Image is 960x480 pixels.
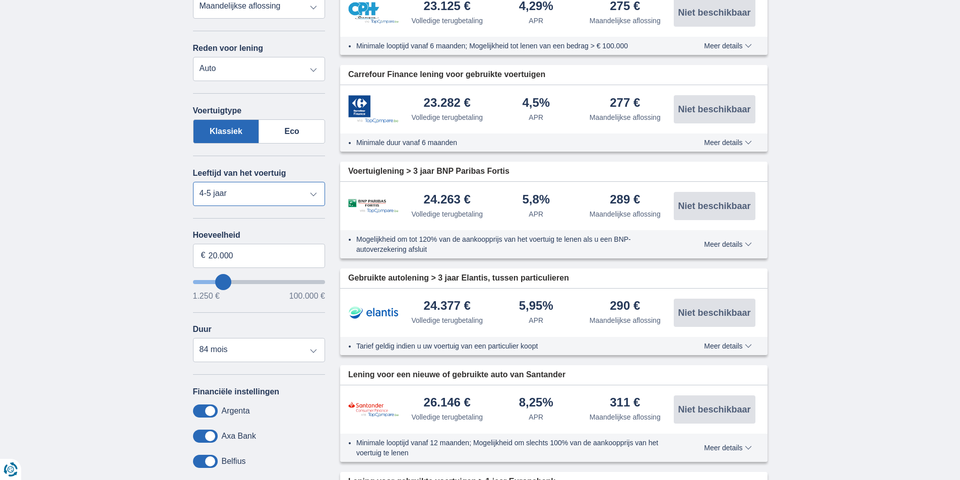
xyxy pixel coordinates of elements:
[411,17,483,25] font: Volledige terugbetaling
[696,139,759,147] button: Meer details
[424,192,471,206] font: 24.263 €
[348,167,509,175] font: Voertuiglening > 3 jaar BNP Paribas Fortis
[590,113,661,121] font: Maandelijkse aflossing
[222,457,246,465] font: Belfius
[704,42,742,50] font: Meer details
[519,395,553,409] font: 8,25%
[519,299,553,312] font: 5,95%
[193,169,286,177] font: Leeftijd van het voertuig
[610,96,640,109] font: 277 €
[356,42,628,50] font: Minimale looptijd vanaf 6 maanden; Mogelijkheid tot lenen van een bedrag > € 100.000
[674,395,755,424] button: Niet beschikbaar
[411,316,483,324] font: Volledige terugbetaling
[424,299,471,312] font: 24.377 €
[704,240,742,248] font: Meer details
[348,273,569,282] font: Gebruikte autolening > 3 jaar Elantis, tussen particulieren
[356,342,538,350] font: Tarief geldig indien u uw voertuig van een particulier koopt
[704,444,742,452] font: Meer details
[348,95,399,123] img: Carrefour Finance persoonlijke lening
[411,210,483,218] font: Volledige terugbetaling
[193,280,326,284] input: willenlenen
[590,316,661,324] font: Maandelijkse aflossing
[193,231,240,239] font: Hoeveelheid
[193,387,280,396] font: Financiële instellingen
[210,127,242,135] font: Klassiek
[289,292,325,300] font: 100.000 €
[356,139,457,147] font: Minimale duur vanaf 6 maanden
[678,8,750,18] font: Niet beschikbaar
[348,70,545,79] font: Carrefour Finance lening voor gebruikte voertuigen
[610,192,640,206] font: 289 €
[674,95,755,123] button: Niet beschikbaar
[529,316,543,324] font: APR
[222,432,256,440] font: Axa Bank
[348,370,565,379] font: Lening voor een nieuwe of gebruikte auto van Santander
[529,17,543,25] font: APR
[411,413,483,421] font: Volledige terugbetaling
[411,113,483,121] font: Volledige terugbetaling
[529,413,543,421] font: APR
[678,201,750,211] font: Niet beschikbaar
[201,251,206,259] font: €
[678,104,750,114] font: Niet beschikbaar
[590,210,661,218] font: Maandelijkse aflossing
[696,444,759,452] button: Meer details
[678,404,750,415] font: Niet beschikbaar
[424,96,471,109] font: 23.282 €
[193,44,264,52] font: Reden voor lening
[704,342,742,350] font: Meer details
[704,139,742,147] font: Meer details
[348,199,399,214] img: BNP Paribas Fortis persoonlijke lening
[348,401,399,417] img: Santander persoonlijke lening
[522,192,550,206] font: 5,8%
[529,210,543,218] font: APR
[590,413,661,421] font: Maandelijkse aflossing
[348,2,399,24] img: Persoonlijke lening van CPH Bank
[193,292,220,300] font: 1.250 €
[696,240,759,248] button: Meer details
[610,299,640,312] font: 290 €
[193,325,212,333] font: Duur
[193,106,242,115] font: Voertuigtype
[522,96,550,109] font: 4,5%
[590,17,661,25] font: Maandelijkse aflossing
[696,42,759,50] button: Meer details
[529,113,543,121] font: APR
[696,342,759,350] button: Meer details
[674,192,755,220] button: Niet beschikbaar
[356,235,631,253] font: Mogelijkheid om tot 120% van de aankoopprijs van het voertuig te lenen als u een BNP-autoverzeker...
[674,299,755,327] button: Niet beschikbaar
[284,127,299,135] font: Eco
[348,300,399,325] img: Elantis persoonlijke lening
[678,308,750,318] font: Niet beschikbaar
[222,406,250,415] font: Argenta
[424,395,471,409] font: 26.146 €
[356,439,658,457] font: Minimale looptijd vanaf 12 maanden; Mogelijkheid om slechts 100% van de aankoopprijs van het voer...
[610,395,640,409] font: 311 €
